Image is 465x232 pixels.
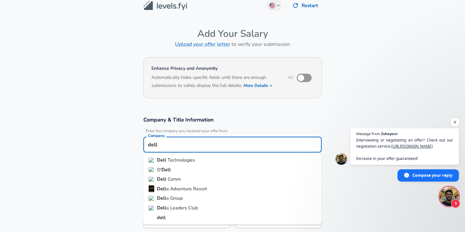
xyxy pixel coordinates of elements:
h6: to verify your submission [143,40,322,49]
img: dellaleaders.com [149,205,154,210]
strong: Dell [161,166,171,173]
div: Open chat [439,187,459,206]
strong: Dell [157,157,168,163]
img: dell-comm.com [149,177,154,182]
strong: Dell [157,205,166,211]
strong: dell [157,214,166,220]
a: Upload your offer letter [175,41,230,48]
span: Interviewing or negotiating an offer? Check out our negotiation service: Increase in your offer g... [356,137,453,162]
img: English (US) [270,3,275,8]
span: a Group [166,195,183,201]
strong: Dell [157,185,166,192]
span: Message from [356,132,380,135]
img: dell.com [149,157,154,163]
img: odellcorp.com [149,167,154,172]
strong: Dell [157,195,166,201]
span: 1 [451,199,460,208]
span: Technologies [168,157,195,163]
button: More Details [243,81,273,90]
img: Levels.fyi [143,1,187,11]
span: a Leaders Club [166,205,198,211]
span: O' [157,166,161,173]
img: dellagroup.in [149,196,154,201]
img: IcR0fm9.png [149,185,154,192]
span: Compose your reply [412,170,452,181]
strong: Dell [157,176,168,182]
span: a Adventure Resort [166,185,207,192]
span: Comm [168,176,181,182]
h6: Automatically hides specific fields until there are enough submissions to safely display the full... [151,74,279,90]
input: Google [146,140,319,150]
label: Company [148,134,165,138]
h4: Enhance Privacy and Anonymity [151,65,279,72]
span: No [288,75,294,80]
span: Enter the company you received your offer from [143,129,322,133]
h3: Company & Title Information [143,116,322,123]
h4: Add Your Salary [143,28,322,40]
span: Zuhayeer [381,132,398,135]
